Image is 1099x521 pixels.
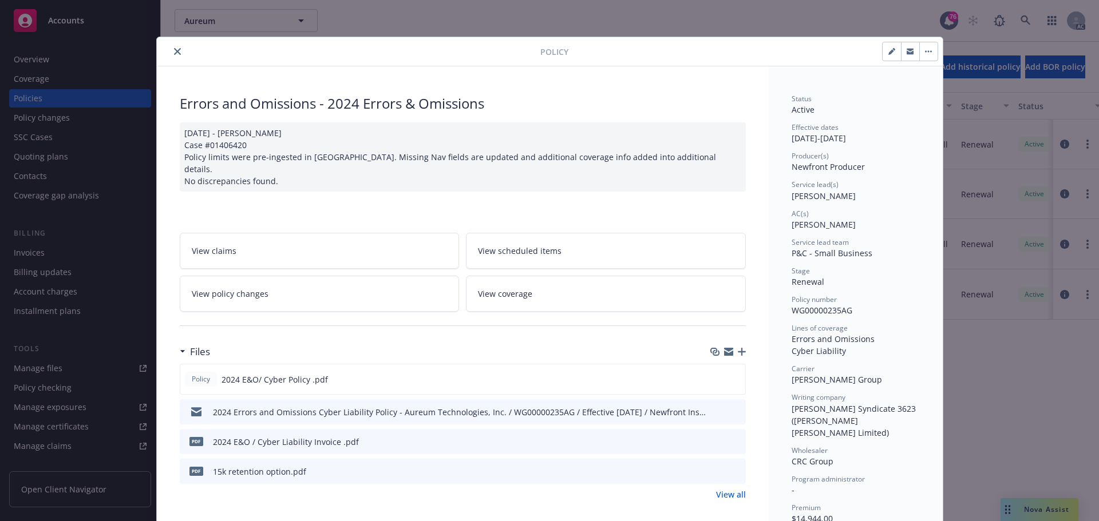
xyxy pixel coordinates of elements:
div: [DATE] - [PERSON_NAME] Case #01406420 Policy limits were pre-ingested in [GEOGRAPHIC_DATA]. Missi... [180,122,746,192]
span: CRC Group [792,456,833,467]
span: Lines of coverage [792,323,848,333]
div: Files [180,344,210,359]
button: preview file [731,406,741,418]
button: preview file [731,436,741,448]
div: 15k retention option.pdf [213,466,306,478]
span: Effective dates [792,122,839,132]
span: Premium [792,503,821,512]
button: close [171,45,184,58]
a: View claims [180,233,460,269]
div: 2024 Errors and Omissions Cyber Liability Policy - Aureum Technologies, Inc. / WG00000235AG / Eff... [213,406,708,418]
span: P&C - Small Business [792,248,872,258]
span: Producer(s) [792,151,829,161]
a: View all [716,488,746,500]
span: Status [792,94,812,104]
span: pdf [189,467,203,475]
span: Writing company [792,392,845,402]
span: Policy [540,46,568,58]
span: View policy changes [192,288,268,300]
span: Service lead(s) [792,180,839,189]
span: [PERSON_NAME] [792,219,856,230]
a: View policy changes [180,276,460,312]
span: View claims [192,245,236,257]
span: Carrier [792,364,815,373]
a: View coverage [466,276,746,312]
span: Wholesaler [792,446,828,455]
div: 2024 E&O / Cyber Liability Invoice .pdf [213,436,359,448]
span: AC(s) [792,209,809,218]
div: Errors and Omissions - 2024 Errors & Omissions [180,94,746,113]
button: download file [713,436,722,448]
span: pdf [189,437,203,446]
span: Renewal [792,276,824,287]
span: Newfront Producer [792,161,865,172]
button: download file [712,373,721,385]
span: WG00000235AG [792,305,852,316]
a: View scheduled items [466,233,746,269]
span: Program administrator [792,474,865,484]
span: - [792,484,794,495]
button: download file [713,466,722,478]
span: Service lead team [792,237,849,247]
button: download file [713,406,722,418]
h3: Files [190,344,210,359]
div: Errors and Omissions [792,333,920,345]
div: [DATE] - [DATE] [792,122,920,144]
span: Policy [189,374,212,384]
span: Policy number [792,295,837,304]
span: 2024 E&O/ Cyber Policy .pdf [222,373,328,385]
button: preview file [731,466,741,478]
span: Active [792,104,815,115]
span: [PERSON_NAME] Syndicate 3623 ([PERSON_NAME] [PERSON_NAME] Limited) [792,403,918,438]
button: preview file [730,373,741,385]
span: [PERSON_NAME] [792,190,856,201]
span: Stage [792,266,810,276]
div: Cyber Liability [792,345,920,357]
span: [PERSON_NAME] Group [792,374,882,385]
span: View coverage [478,288,532,300]
span: View scheduled items [478,245,562,257]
